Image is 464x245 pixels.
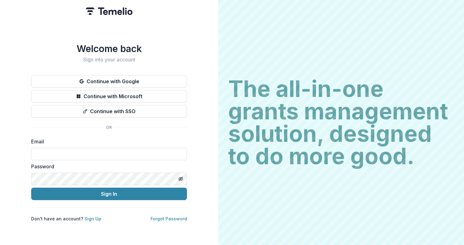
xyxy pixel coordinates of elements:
[31,215,101,222] p: Don't have an account?
[151,216,187,221] a: Forgot Password
[176,174,186,184] button: Toggle password visibility
[31,43,187,54] h1: Welcome back
[31,105,187,118] button: Continue with SSO
[31,75,187,88] button: Continue with Google
[31,138,183,145] label: Email
[31,57,187,63] h2: Sign into your account
[84,216,101,221] a: Sign Up
[86,7,132,15] img: Temelio
[31,163,183,170] label: Password
[31,90,187,103] button: Continue with Microsoft
[31,188,187,200] button: Sign In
